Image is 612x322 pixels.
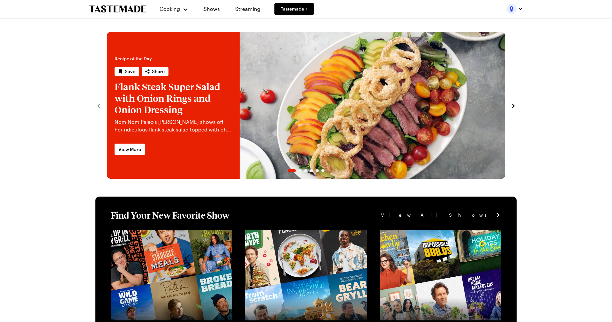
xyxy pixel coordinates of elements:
[142,67,168,76] button: Share
[118,146,141,153] span: View More
[506,4,523,14] button: Profile picture
[510,101,517,109] button: navigate to next item
[274,3,314,15] a: Tastemade +
[380,230,467,236] a: View full content for [object Object]
[506,4,517,14] img: Profile picture
[115,144,145,155] a: View More
[381,212,501,219] a: View All Shows
[245,230,332,236] a: View full content for [object Object]
[111,209,229,221] h1: Find Your New Favorite Show
[321,169,325,172] span: Go to slide 6
[125,68,135,75] span: Save
[281,6,308,12] span: Tastemade +
[159,1,188,17] button: Cooking
[310,169,313,172] span: Go to slide 4
[316,169,319,172] span: Go to slide 5
[95,101,102,109] button: navigate to previous item
[152,68,165,75] span: Share
[107,32,505,179] div: 1 / 6
[111,230,198,236] a: View full content for [object Object]
[381,212,494,219] span: View All Shows
[115,67,139,76] button: Save recipe
[89,5,146,13] a: To Tastemade Home Page
[298,169,302,172] span: Go to slide 2
[288,169,296,172] span: Go to slide 1
[160,6,180,12] span: Cooking
[304,169,307,172] span: Go to slide 3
